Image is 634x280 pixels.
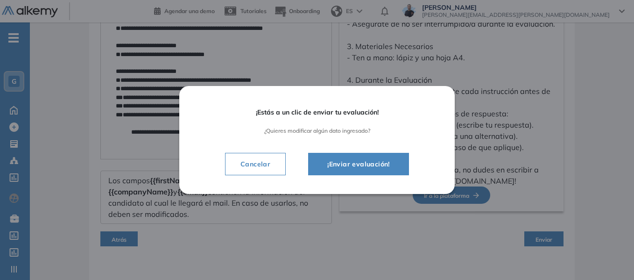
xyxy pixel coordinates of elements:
[233,158,278,170] span: Cancelar
[320,158,397,170] span: ¡Enviar evaluación!
[587,235,634,280] iframe: Chat Widget
[587,235,634,280] div: Widget de chat
[225,153,286,175] button: Cancelar
[205,108,429,116] span: ¡Estás a un clic de enviar tu evaluación!
[308,153,409,175] button: ¡Enviar evaluación!
[205,128,429,134] span: ¿Quieres modificar algún dato ingresado?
